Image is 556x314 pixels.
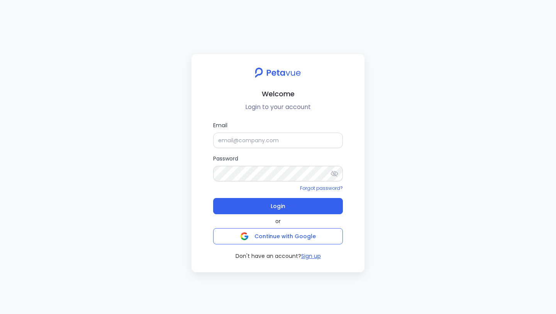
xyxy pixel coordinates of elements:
[213,154,343,181] label: Password
[301,252,321,260] button: Sign up
[213,198,343,214] button: Login
[236,252,301,260] span: Don't have an account?
[271,201,285,212] span: Login
[213,133,343,148] input: Email
[254,232,316,240] span: Continue with Google
[213,166,343,181] input: Password
[213,228,343,244] button: Continue with Google
[198,102,358,112] p: Login to your account
[250,63,306,82] img: petavue logo
[300,185,343,191] a: Forgot password?
[275,217,281,225] span: or
[198,88,358,99] h2: Welcome
[213,121,343,148] label: Email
